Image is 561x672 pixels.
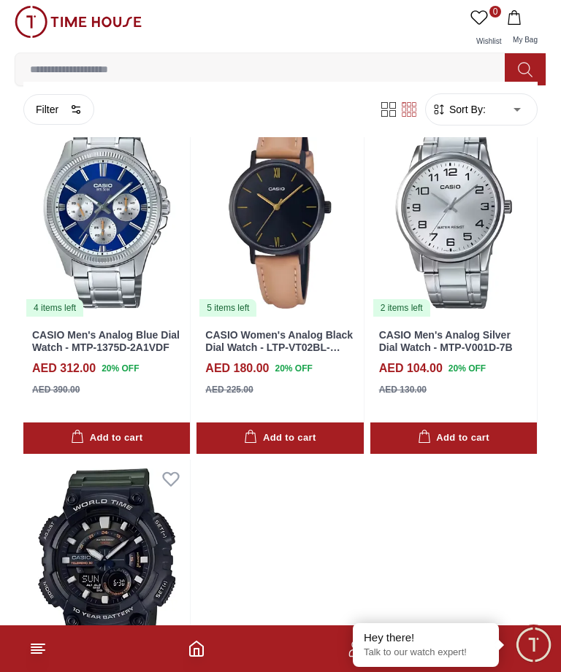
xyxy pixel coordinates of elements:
img: CASIO Men's Analog Silver Dial Watch - MTP-V001D-7B [370,108,537,317]
span: 20 % OFF [275,362,313,375]
button: Add to cart [23,422,190,454]
div: 5 items left [199,299,256,317]
img: CASIO Men's Analog Black Dial Watch - AEQ-110W-3A [23,460,190,669]
span: Wishlist [470,37,507,45]
span: 20 % OFF [102,362,139,375]
img: ... [15,6,142,38]
a: CASIO Men's Analog Blue Dial Watch - MTP-1375D-2A1VDF4 items left [23,108,190,317]
h4: AED 104.00 [379,360,443,377]
button: Filter [23,94,94,125]
p: Talk to our watch expert! [364,646,488,659]
a: CASIO Men's Analog Blue Dial Watch - MTP-1375D-2A1VDF [32,329,180,353]
div: 2 items left [373,299,430,317]
span: Sort By: [446,102,486,117]
div: Add to cart [244,430,316,447]
div: Chat Widget [514,625,554,665]
a: CASIO Women's Analog Black Dial Watch - LTP-VT02BL-1AUDF5 items left [196,108,363,317]
span: My Bag [507,36,543,44]
button: Add to cart [196,422,363,454]
div: Add to cart [71,430,142,447]
button: Sort By: [432,102,486,117]
img: CASIO Men's Analog Blue Dial Watch - MTP-1375D-2A1VDF [23,108,190,317]
button: My Bag [504,6,546,53]
a: CASIO Men's Analog Silver Dial Watch - MTP-V001D-7B2 items left [370,108,537,317]
div: AED 130.00 [379,383,427,396]
a: Home [188,640,205,657]
h4: AED 312.00 [32,360,96,377]
a: CASIO Women's Analog Black Dial Watch - LTP-VT02BL-1AUDF [205,329,353,366]
div: AED 390.00 [32,383,80,396]
span: 0 [489,6,501,18]
a: 0Wishlist [467,6,504,53]
div: Add to cart [418,430,489,447]
h4: AED 180.00 [205,360,269,377]
a: CASIO Men's Analog Silver Dial Watch - MTP-V001D-7B [379,329,513,353]
div: AED 225.00 [205,383,253,396]
div: Hey there! [364,630,488,645]
button: Add to cart [370,422,537,454]
img: CASIO Women's Analog Black Dial Watch - LTP-VT02BL-1AUDF [196,108,363,317]
span: 20 % OFF [449,362,486,375]
div: 4 items left [26,299,83,317]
